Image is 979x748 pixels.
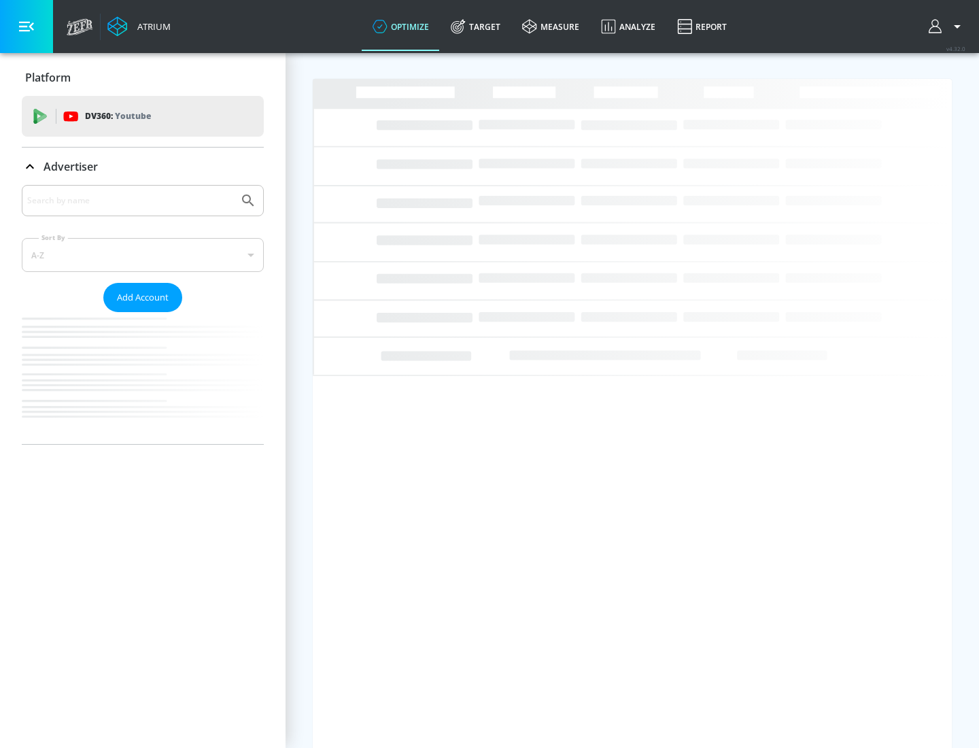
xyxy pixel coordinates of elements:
div: DV360: Youtube [22,96,264,137]
div: Platform [22,58,264,97]
div: Advertiser [22,185,264,444]
a: Analyze [590,2,666,51]
div: Atrium [132,20,171,33]
a: optimize [362,2,440,51]
button: Add Account [103,283,182,312]
span: Add Account [117,290,169,305]
p: DV360: [85,109,151,124]
div: Advertiser [22,148,264,186]
a: Atrium [107,16,171,37]
span: v 4.32.0 [946,45,965,52]
div: A-Z [22,238,264,272]
input: Search by name [27,192,233,209]
a: measure [511,2,590,51]
p: Youtube [115,109,151,123]
p: Platform [25,70,71,85]
p: Advertiser [44,159,98,174]
a: Target [440,2,511,51]
nav: list of Advertiser [22,312,264,444]
a: Report [666,2,738,51]
label: Sort By [39,233,68,242]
